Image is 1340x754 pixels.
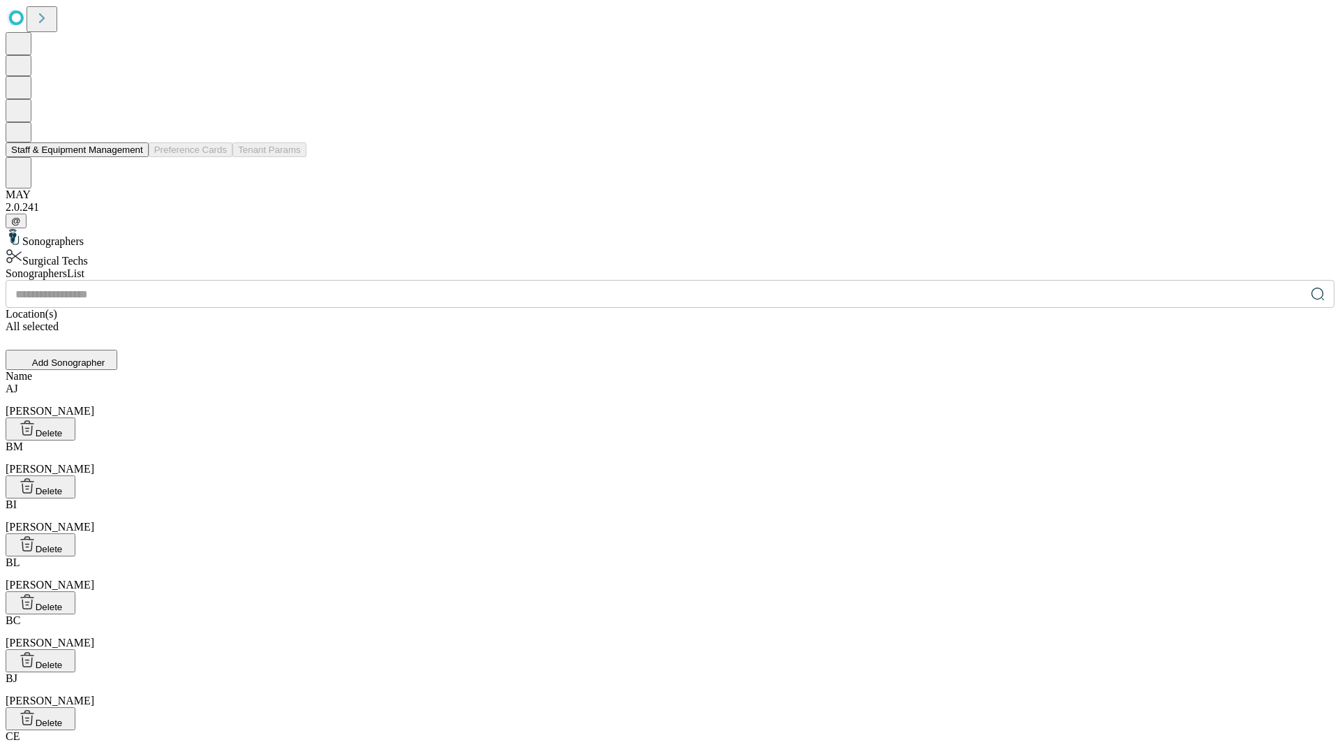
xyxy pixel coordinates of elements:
[6,214,27,228] button: @
[36,602,63,612] span: Delete
[36,428,63,438] span: Delete
[6,730,20,742] span: CE
[6,308,57,320] span: Location(s)
[32,357,105,368] span: Add Sonographer
[6,248,1334,267] div: Surgical Techs
[6,533,75,556] button: Delete
[6,228,1334,248] div: Sonographers
[36,544,63,554] span: Delete
[6,350,117,370] button: Add Sonographer
[6,591,75,614] button: Delete
[6,498,17,510] span: BI
[6,267,1334,280] div: Sonographers List
[6,383,1334,417] div: [PERSON_NAME]
[149,142,232,157] button: Preference Cards
[6,188,1334,201] div: MAY
[36,660,63,670] span: Delete
[11,216,21,226] span: @
[36,718,63,728] span: Delete
[6,614,1334,649] div: [PERSON_NAME]
[6,441,23,452] span: BM
[6,320,1334,333] div: All selected
[6,614,20,626] span: BC
[6,707,75,730] button: Delete
[6,556,1334,591] div: [PERSON_NAME]
[6,201,1334,214] div: 2.0.241
[6,672,17,684] span: BJ
[6,649,75,672] button: Delete
[6,498,1334,533] div: [PERSON_NAME]
[36,486,63,496] span: Delete
[6,383,18,394] span: AJ
[6,441,1334,475] div: [PERSON_NAME]
[6,370,1334,383] div: Name
[6,142,149,157] button: Staff & Equipment Management
[6,417,75,441] button: Delete
[6,672,1334,707] div: [PERSON_NAME]
[6,556,20,568] span: BL
[6,475,75,498] button: Delete
[232,142,306,157] button: Tenant Params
